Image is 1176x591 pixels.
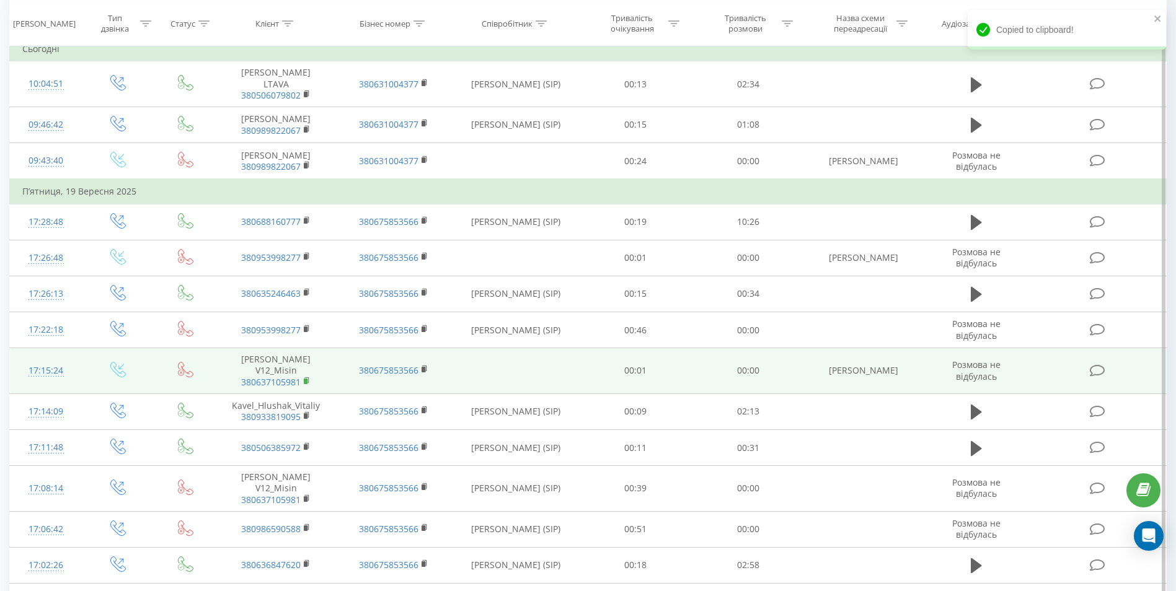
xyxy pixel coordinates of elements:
[692,61,805,107] td: 02:34
[1154,14,1162,25] button: close
[359,364,418,376] a: 380675853566
[22,436,69,460] div: 17:11:48
[599,13,665,34] div: Тривалість очікування
[579,240,692,276] td: 00:01
[218,107,335,142] td: [PERSON_NAME]
[241,376,301,388] a: 380637105981
[241,411,301,422] a: 380933819095
[579,276,692,312] td: 00:15
[579,348,692,394] td: 00:01
[359,405,418,417] a: 380675853566
[692,312,805,348] td: 00:00
[579,393,692,429] td: 00:09
[453,61,579,107] td: [PERSON_NAME] (SIP)
[482,18,533,28] div: Співробітник
[579,430,692,466] td: 00:11
[692,547,805,583] td: 02:58
[453,204,579,240] td: [PERSON_NAME] (SIP)
[10,37,1167,61] td: Сьогодні
[359,78,418,90] a: 380631004377
[359,155,418,167] a: 380631004377
[805,348,922,394] td: [PERSON_NAME]
[692,348,805,394] td: 00:00
[579,511,692,547] td: 00:51
[692,511,805,547] td: 00:00
[255,18,279,28] div: Клієнт
[692,143,805,180] td: 00:00
[692,466,805,512] td: 00:00
[241,442,301,453] a: 380506385972
[22,476,69,501] div: 17:08:14
[952,517,1001,540] span: Розмова не відбулась
[22,359,69,383] div: 17:15:24
[241,89,301,101] a: 380506079802
[359,252,418,263] a: 380675853566
[241,324,301,336] a: 380953998277
[359,287,418,299] a: 380675853566
[453,466,579,512] td: [PERSON_NAME] (SIP)
[952,149,1001,172] span: Розмова не відбулась
[952,359,1001,382] span: Розмова не відбулась
[22,210,69,234] div: 17:28:48
[241,125,301,136] a: 380989822067
[22,282,69,306] div: 17:26:13
[359,216,418,227] a: 380675853566
[22,246,69,270] div: 17:26:48
[359,482,418,494] a: 380675853566
[22,318,69,342] div: 17:22:18
[13,18,76,28] div: [PERSON_NAME]
[22,149,69,173] div: 09:43:40
[712,13,779,34] div: Тривалість розмови
[359,523,418,535] a: 380675853566
[827,13,893,34] div: Назва схеми переадресації
[218,348,335,394] td: [PERSON_NAME] V12_Misin
[453,547,579,583] td: [PERSON_NAME] (SIP)
[579,312,692,348] td: 00:46
[10,179,1167,204] td: П’ятниця, 19 Вересня 2025
[579,61,692,107] td: 00:13
[22,400,69,424] div: 17:14:09
[952,246,1001,269] span: Розмова не відбулась
[579,107,692,142] td: 00:15
[241,523,301,535] a: 380986590588
[241,287,301,299] a: 380635246463
[942,18,1020,28] div: Аудіозапис розмови
[241,216,301,227] a: 380688160777
[359,559,418,571] a: 380675853566
[579,466,692,512] td: 00:39
[22,517,69,541] div: 17:06:42
[453,312,579,348] td: [PERSON_NAME] (SIP)
[692,240,805,276] td: 00:00
[241,252,301,263] a: 380953998277
[453,107,579,142] td: [PERSON_NAME] (SIP)
[359,118,418,130] a: 380631004377
[968,10,1166,50] div: Copied to clipboard!
[692,107,805,142] td: 01:08
[360,18,410,28] div: Бізнес номер
[359,442,418,453] a: 380675853566
[453,393,579,429] td: [PERSON_NAME] (SIP)
[453,511,579,547] td: [PERSON_NAME] (SIP)
[218,61,335,107] td: [PERSON_NAME] LTAVA
[579,204,692,240] td: 00:19
[1134,521,1164,551] div: Open Intercom Messenger
[22,72,69,96] div: 10:04:51
[359,324,418,336] a: 380675853566
[692,276,805,312] td: 00:34
[579,143,692,180] td: 00:24
[453,276,579,312] td: [PERSON_NAME] (SIP)
[218,466,335,512] td: [PERSON_NAME] V12_Misin
[579,547,692,583] td: 00:18
[805,240,922,276] td: [PERSON_NAME]
[218,143,335,180] td: [PERSON_NAME]
[218,393,335,429] td: Kavel_Hlushak_Vitaliy
[805,143,922,180] td: [PERSON_NAME]
[952,318,1001,341] span: Розмова не відбулась
[952,476,1001,499] span: Розмова не відбулась
[692,430,805,466] td: 00:31
[170,18,195,28] div: Статус
[241,160,301,172] a: 380989822067
[22,553,69,577] div: 17:02:26
[241,559,301,571] a: 380636847620
[692,393,805,429] td: 02:13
